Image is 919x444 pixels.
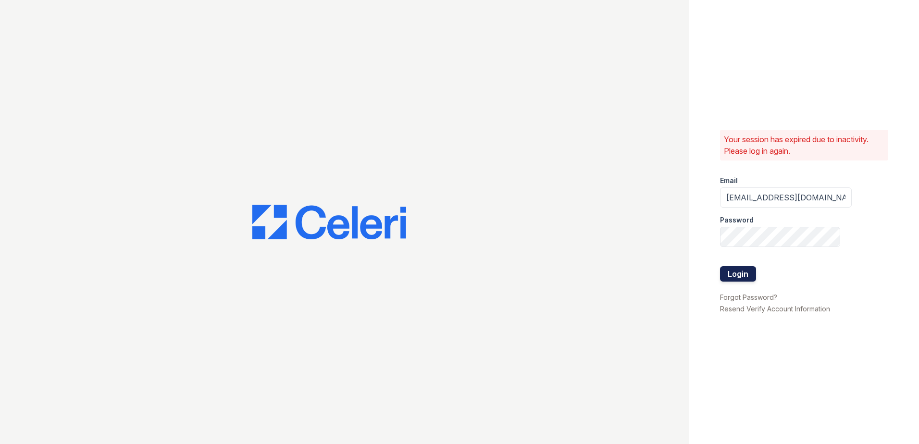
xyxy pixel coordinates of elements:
[720,215,754,225] label: Password
[720,266,756,282] button: Login
[720,176,738,185] label: Email
[720,293,777,301] a: Forgot Password?
[724,134,884,157] p: Your session has expired due to inactivity. Please log in again.
[720,305,830,313] a: Resend Verify Account Information
[252,205,406,239] img: CE_Logo_Blue-a8612792a0a2168367f1c8372b55b34899dd931a85d93a1a3d3e32e68fde9ad4.png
